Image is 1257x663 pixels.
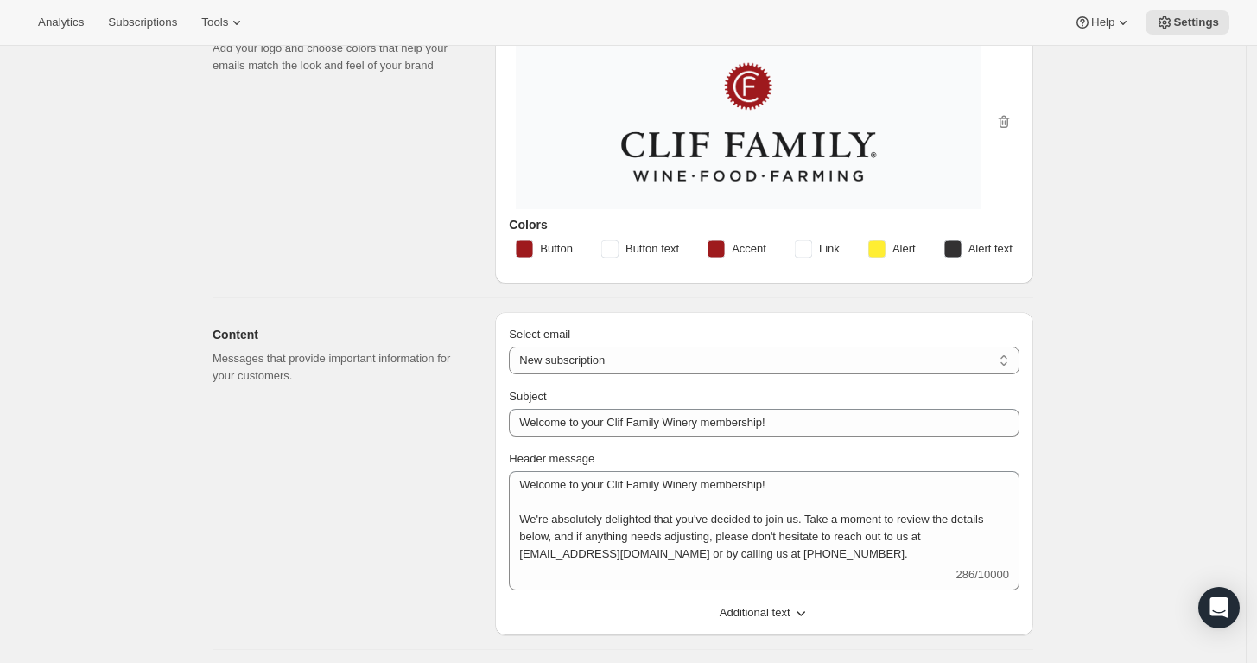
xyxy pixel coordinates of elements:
p: Messages that provide important information for your customers. [213,350,467,385]
span: Accent [732,240,766,258]
button: Analytics [28,10,94,35]
img: CFW-Logo-With-Padding.png [533,57,964,187]
button: Link [784,235,850,263]
span: Subject [509,390,546,403]
button: Button [505,235,583,263]
button: Settings [1146,10,1229,35]
span: Analytics [38,16,84,29]
span: Link [819,240,840,258]
span: Button [540,240,573,258]
h3: Colors [509,216,1019,233]
span: Button text [625,240,679,258]
button: Tools [191,10,256,35]
button: Alert text [934,235,1023,263]
button: Accent [697,235,777,263]
span: Settings [1173,16,1219,29]
span: Additional text [720,604,790,622]
span: Alert text [968,240,1013,258]
button: Alert [858,235,926,263]
button: Additional text [498,599,1030,627]
button: Help [1063,10,1142,35]
span: Tools [201,16,228,29]
p: Add your logo and choose colors that help your emails match the look and feel of your brand [213,40,467,74]
h2: Content [213,326,467,343]
span: Header message [509,452,594,465]
textarea: Welcome to your Clif Family Winery membership! We're absolutely delighted that you've decided to ... [509,471,1019,566]
button: Subscriptions [98,10,187,35]
span: Select email [509,328,570,341]
div: Open Intercom Messenger [1198,587,1240,628]
span: Subscriptions [108,16,177,29]
button: Button text [591,235,689,263]
span: Alert [892,240,916,258]
span: Help [1091,16,1114,29]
